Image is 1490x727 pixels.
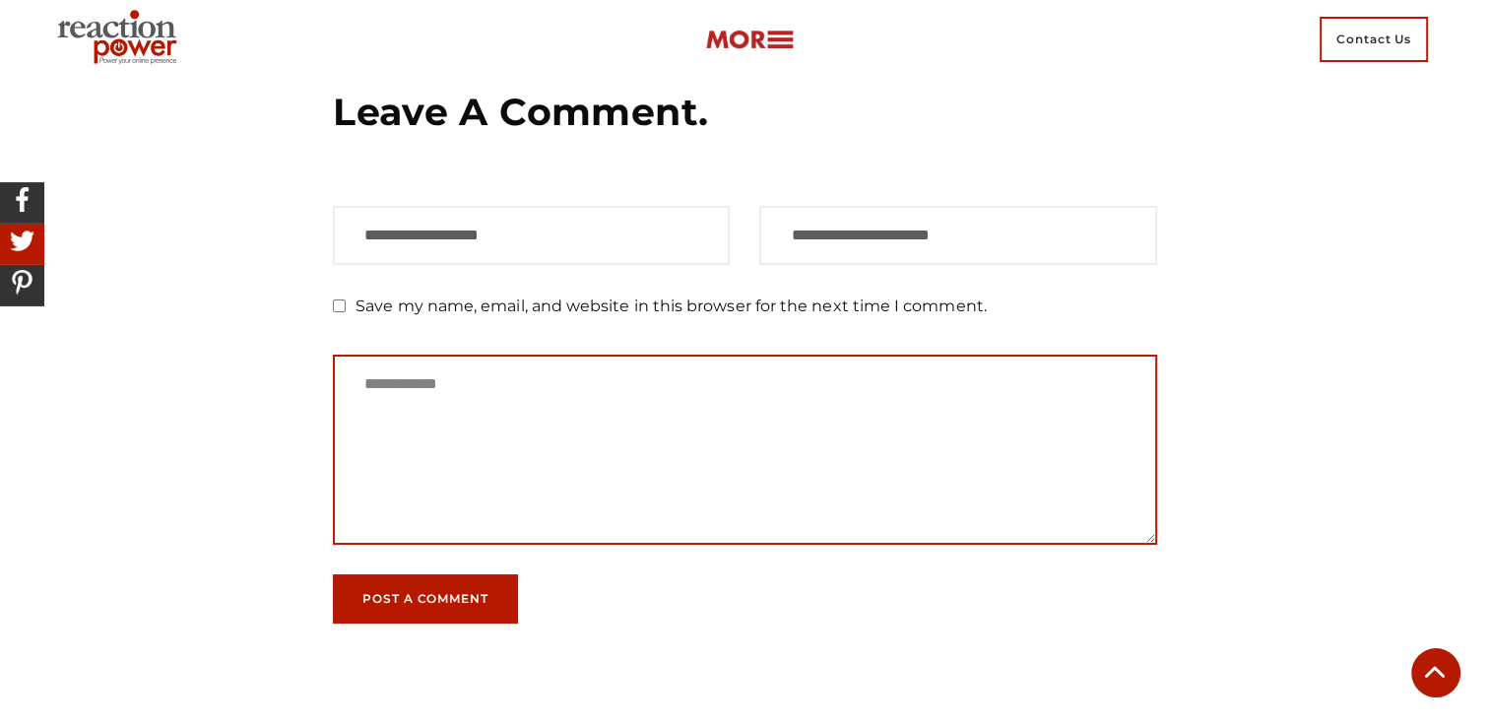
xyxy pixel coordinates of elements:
img: Share On Facebook [5,182,39,217]
img: more-btn.png [705,29,794,51]
img: Share On Pinterest [5,265,39,299]
span: Post a Comment [362,593,488,605]
h3: Leave a Comment. [333,88,1157,137]
img: Share On Twitter [5,224,39,258]
button: Post a Comment [333,574,518,624]
span: Contact Us [1320,17,1428,62]
img: Executive Branding | Personal Branding Agency [49,4,192,75]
